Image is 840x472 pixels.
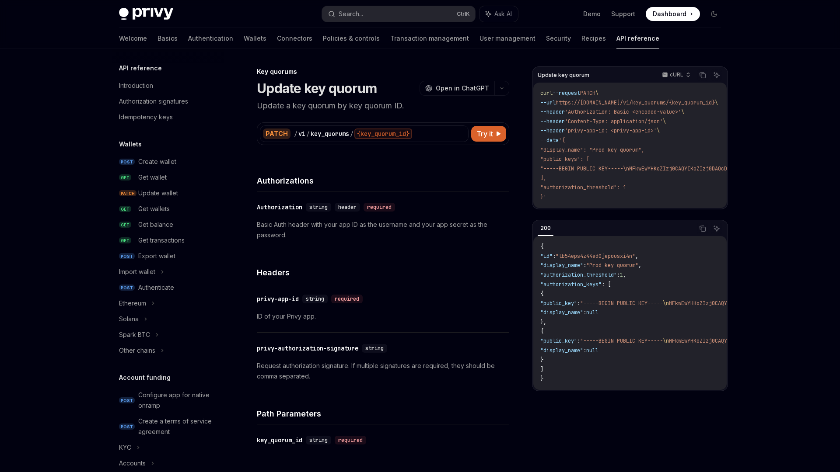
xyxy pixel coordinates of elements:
[257,203,302,212] div: Authorization
[479,6,518,22] button: Ask AI
[715,99,718,106] span: \
[119,285,135,291] span: POST
[565,127,657,134] span: 'privy-app-id: <privy-app-id>'
[138,156,176,167] div: Create wallet
[112,280,224,295] a: POSTAuthenticate
[138,390,219,411] div: Configure app for native onramp
[311,129,349,138] div: key_quorums
[138,235,185,246] div: Get transactions
[119,222,131,228] span: GET
[119,397,135,404] span: POST
[586,309,598,316] span: null
[540,99,556,106] span: --url
[112,185,224,201] a: PATCHUpdate wallet
[580,300,663,307] span: "-----BEGIN PUBLIC KEY-----
[365,345,384,352] span: string
[540,90,553,97] span: curl
[479,28,535,49] a: User management
[119,159,135,165] span: POST
[657,127,660,134] span: \
[646,7,700,21] a: Dashboard
[309,204,328,211] span: string
[556,253,635,260] span: "tb54eps4z44ed0jepousxi4n"
[119,63,162,73] h5: API reference
[553,90,580,97] span: --request
[583,309,586,316] span: :
[602,281,611,288] span: : [
[657,68,694,83] button: cURL
[620,271,623,278] span: 1
[112,109,224,125] a: Idempotency keys
[540,319,546,326] span: },
[540,243,543,250] span: {
[616,28,659,49] a: API reference
[157,28,178,49] a: Basics
[112,233,224,248] a: GETGet transactions
[112,154,224,170] a: POSTCreate wallet
[583,262,586,269] span: :
[257,408,509,420] h4: Path Parameters
[556,99,715,106] span: https://[DOMAIN_NAME]/v1/key_quorums/{key_quorum_id}
[577,300,580,307] span: :
[119,267,155,277] div: Import wallet
[540,184,626,191] span: "authorization_threshold": 1
[540,290,543,297] span: {
[244,28,266,49] a: Wallets
[457,10,470,17] span: Ctrl K
[338,204,357,211] span: header
[538,72,589,79] span: Update key quorum
[138,219,173,230] div: Get balance
[350,129,353,138] div: /
[697,223,708,234] button: Copy the contents from the code block
[711,223,722,234] button: Ask AI
[540,108,565,115] span: --header
[540,253,553,260] span: "id"
[559,137,565,144] span: '{
[112,387,224,413] a: POSTConfigure app for native onramp
[119,96,188,107] div: Authorization signatures
[257,67,509,76] div: Key quorums
[119,237,131,244] span: GET
[257,100,509,112] p: Update a key quorum by key quorum ID.
[119,442,131,453] div: KYC
[119,330,150,340] div: Spark BTC
[653,10,686,18] span: Dashboard
[257,267,509,278] h4: Headers
[138,188,178,198] div: Update wallet
[112,248,224,264] a: POSTExport wallet
[617,271,620,278] span: :
[540,156,589,163] span: "public_keys": [
[565,118,663,125] span: 'Content-Type: application/json'
[112,78,224,94] a: Introduction
[257,361,509,382] p: Request authorization signature. If multiple signatures are required, they should be comma separa...
[119,80,153,91] div: Introduction
[119,298,146,309] div: Ethereum
[263,128,290,139] div: PATCH
[623,271,626,278] span: ,
[586,347,598,354] span: null
[540,137,559,144] span: --data
[540,174,546,181] span: ],
[323,28,380,49] a: Policies & controls
[306,129,310,138] div: /
[595,90,598,97] span: \
[540,127,565,134] span: --header
[257,175,509,187] h4: Authorizations
[540,337,577,344] span: "public_key"
[112,413,224,440] a: POSTCreate a terms of service agreement
[138,172,167,183] div: Get wallet
[306,295,324,302] span: string
[112,94,224,109] a: Authorization signatures
[294,129,297,138] div: /
[188,28,233,49] a: Authentication
[494,10,512,18] span: Ask AI
[277,28,312,49] a: Connectors
[119,206,131,212] span: GET
[611,10,635,18] a: Support
[540,281,602,288] span: "authorization_keys"
[119,314,139,324] div: Solana
[553,253,556,260] span: :
[119,190,136,197] span: PATCH
[583,347,586,354] span: :
[663,118,666,125] span: \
